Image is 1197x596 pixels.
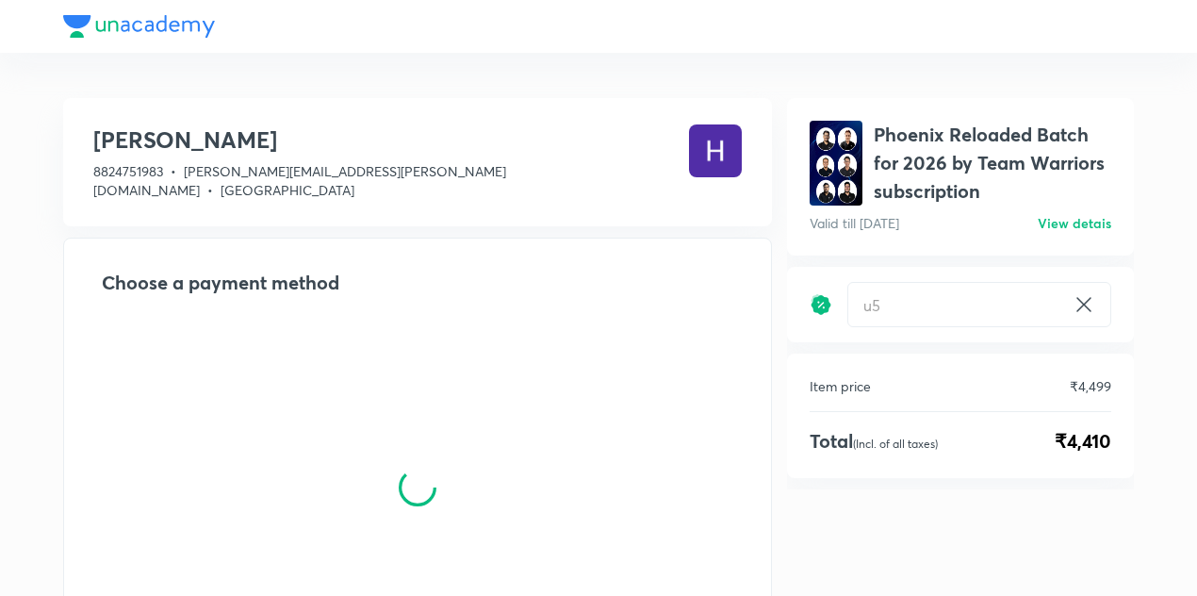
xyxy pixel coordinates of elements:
[93,124,689,155] h3: [PERSON_NAME]
[853,437,938,451] p: (Incl. of all taxes)
[1055,427,1111,455] span: ₹4,410
[810,121,862,206] img: avatar
[221,181,354,199] span: [GEOGRAPHIC_DATA]
[810,293,832,316] img: discount
[1070,376,1111,396] p: ₹4,499
[1038,213,1111,233] h6: View detais
[93,162,163,180] span: 8824751983
[810,213,899,233] p: Valid till [DATE]
[810,376,871,396] p: Item price
[810,427,938,455] h4: Total
[689,124,742,177] img: Avatar
[171,162,176,180] span: •
[207,181,213,199] span: •
[874,121,1111,206] h1: Phoenix Reloaded Batch for 2026 by Team Warriors subscription
[93,162,506,199] span: [PERSON_NAME][EMAIL_ADDRESS][PERSON_NAME][DOMAIN_NAME]
[848,283,1065,327] input: Have a referral code?
[102,269,733,297] h2: Choose a payment method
